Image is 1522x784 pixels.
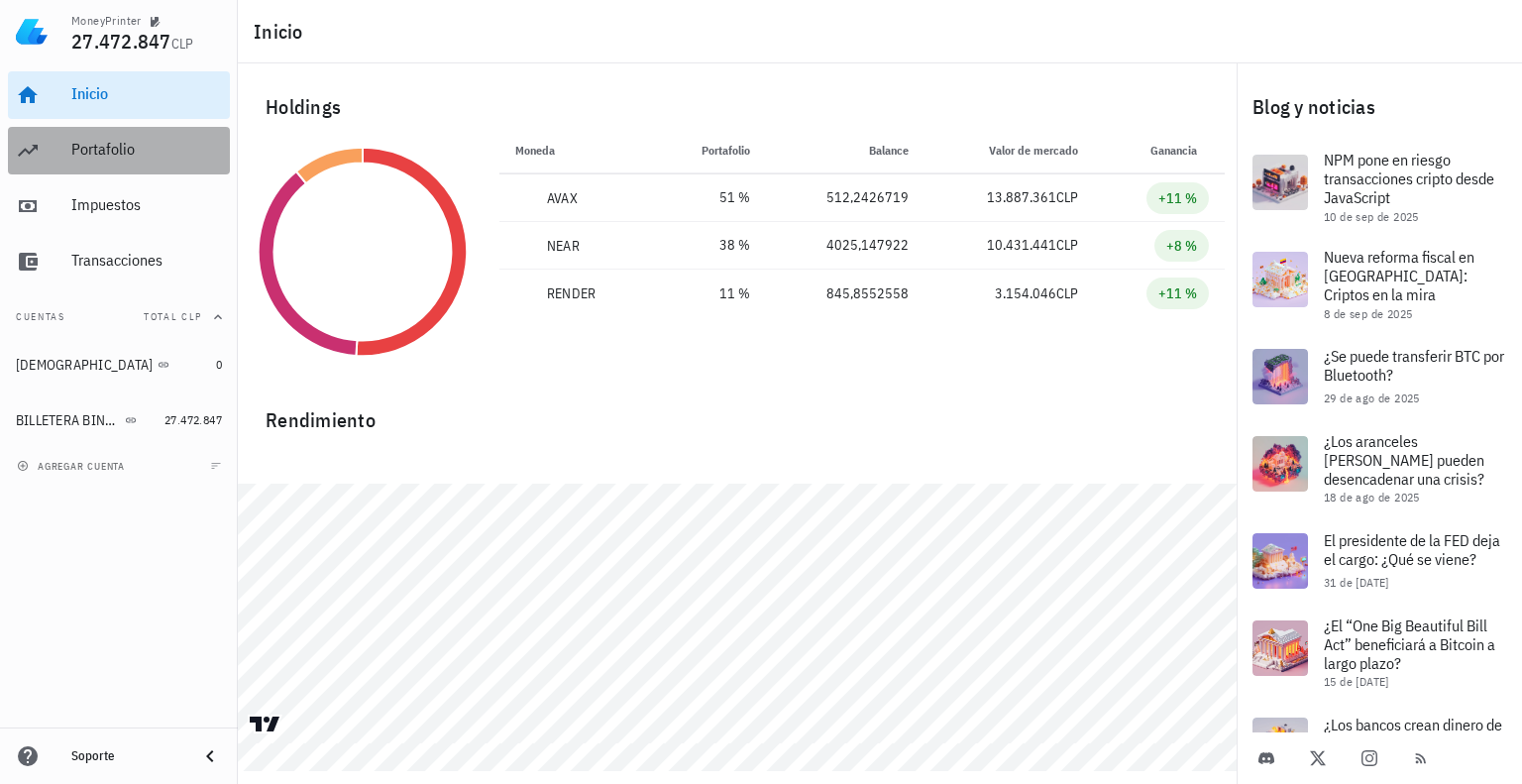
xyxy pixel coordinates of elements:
div: AVAX [547,188,578,208]
a: ¿El “One Big Beautiful Bill Act” beneficiará a Bitcoin a largo plazo? 15 de [DATE] [1237,605,1522,702]
div: 51 % [671,187,750,208]
div: NEAR-icon [515,236,535,256]
div: 512,2426719 [782,187,908,208]
span: ¿El “One Big Beautiful Bill Act” beneficiará a Bitcoin a largo plazo? [1324,616,1495,673]
span: CLP [171,35,194,53]
span: 13.887.361 [987,188,1056,206]
a: Impuestos [8,182,230,230]
div: +11 % [1158,283,1197,303]
a: El presidente de la FED deja el cargo: ¿Qué se viene? 31 de [DATE] [1237,517,1522,605]
th: Portafolio [655,127,766,174]
a: BILLETERA BINANCE 27.472.847 [8,396,230,444]
a: [DEMOGRAPHIC_DATA] 0 [8,341,230,389]
span: CLP [1056,284,1078,302]
div: Transacciones [71,251,222,270]
div: +11 % [1158,188,1197,208]
div: MoneyPrinter [71,13,142,29]
h1: Inicio [254,16,311,48]
span: ¿Los aranceles [PERSON_NAME] pueden desencadenar una crisis? [1324,431,1484,489]
a: Inicio [8,71,230,119]
button: CuentasTotal CLP [8,293,230,341]
th: Balance [766,127,924,174]
span: 3.154.046 [995,284,1056,302]
a: Transacciones [8,238,230,285]
button: agregar cuenta [12,456,134,476]
div: Rendimiento [250,389,1225,436]
a: ¿Los aranceles [PERSON_NAME] pueden desencadenar una crisis? 18 de ago de 2025 [1237,420,1522,517]
div: Inicio [71,84,222,103]
div: Impuestos [71,195,222,214]
div: AVAX-icon [515,188,535,208]
div: +8 % [1166,236,1197,256]
div: 38 % [671,235,750,256]
span: Total CLP [144,310,202,323]
span: Nueva reforma fiscal en [GEOGRAPHIC_DATA]: Criptos en la mira [1324,247,1474,304]
a: Portafolio [8,127,230,174]
div: Soporte [71,748,182,764]
span: 0 [216,357,222,372]
span: El presidente de la FED deja el cargo: ¿Qué se viene? [1324,530,1500,569]
div: 845,8552558 [782,283,908,304]
th: Moneda [499,127,655,174]
div: Blog y noticias [1237,75,1522,139]
span: 10.431.441 [987,236,1056,254]
a: NPM pone en riesgo transacciones cripto desde JavaScript 10 de sep de 2025 [1237,139,1522,236]
span: 31 de [DATE] [1324,575,1389,590]
div: avatar [1467,16,1498,48]
a: ¿Se puede transferir BTC por Bluetooth? 29 de ago de 2025 [1237,333,1522,420]
img: LedgiFi [16,16,48,48]
div: Holdings [250,75,1225,139]
a: Charting by TradingView [248,715,282,733]
div: [DEMOGRAPHIC_DATA] [16,357,154,374]
a: Nueva reforma fiscal en [GEOGRAPHIC_DATA]: Criptos en la mira 8 de sep de 2025 [1237,236,1522,333]
span: CLP [1056,236,1078,254]
span: 8 de sep de 2025 [1324,306,1412,321]
span: 29 de ago de 2025 [1324,391,1420,405]
div: RENDER-icon [515,283,535,303]
span: agregar cuenta [21,460,125,473]
div: RENDER [547,283,597,303]
th: Valor de mercado [924,127,1095,174]
div: 11 % [671,283,750,304]
span: CLP [1056,188,1078,206]
span: 10 de sep de 2025 [1324,209,1419,224]
span: 27.472.847 [164,412,222,427]
span: 27.472.847 [71,28,171,55]
div: 4025,147922 [782,235,908,256]
div: NEAR [547,236,580,256]
span: 15 de [DATE] [1324,674,1389,689]
span: 18 de ago de 2025 [1324,490,1420,504]
span: Ganancia [1150,143,1209,158]
div: BILLETERA BINANCE [16,412,121,429]
div: Portafolio [71,140,222,159]
span: NPM pone en riesgo transacciones cripto desde JavaScript [1324,150,1494,207]
span: ¿Se puede transferir BTC por Bluetooth? [1324,346,1504,385]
